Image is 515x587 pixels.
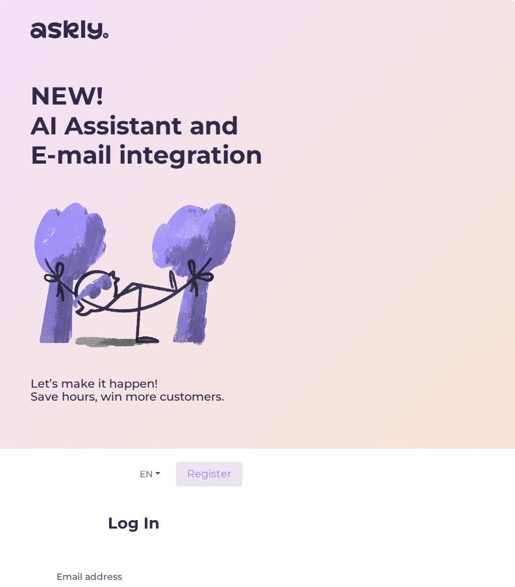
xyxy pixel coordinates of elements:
div: AI Assistant and E-mail integration [31,81,262,170]
div: Let’s make it happen! Save hours, win more customers. [31,378,262,404]
b: NEW! [31,81,103,111]
p: Log In [31,515,236,531]
img: bg-askly [31,170,238,378]
label: Email address [57,570,122,584]
a: Register [176,462,242,486]
button: EN [134,465,166,484]
img: Askly [31,14,108,45]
